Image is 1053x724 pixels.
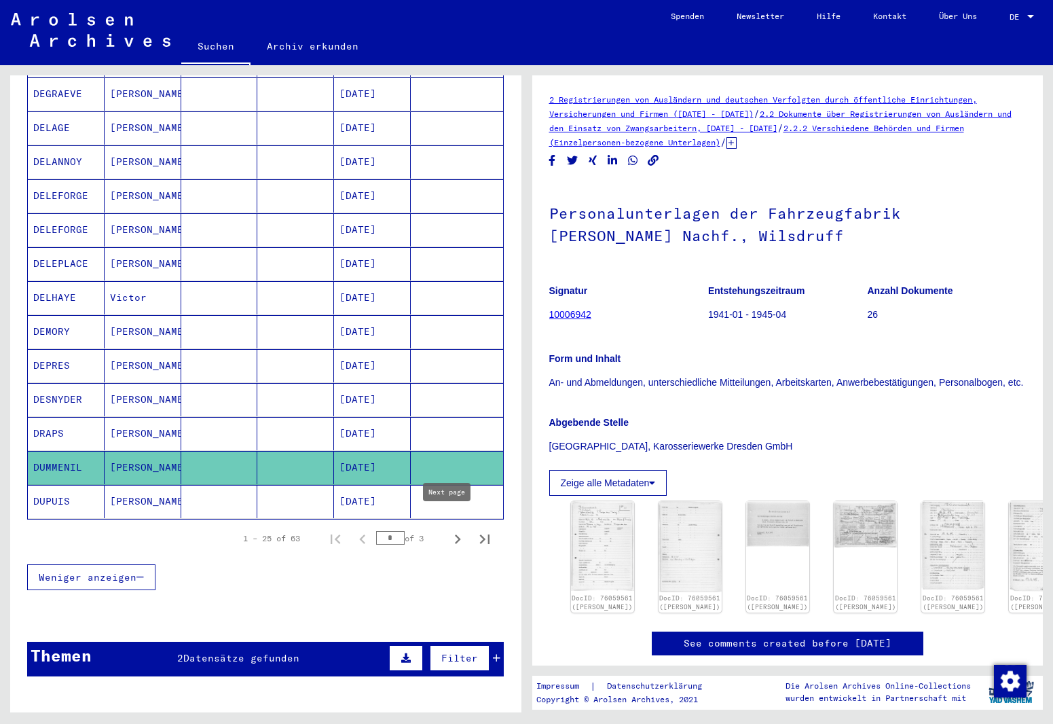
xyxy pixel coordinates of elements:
mat-cell: DEMORY [28,315,105,348]
p: [GEOGRAPHIC_DATA], Karosseriewerke Dresden GmbH [549,439,1027,454]
mat-cell: [DATE] [334,417,411,450]
mat-cell: DELANNOY [28,145,105,179]
mat-cell: DEGRAEVE [28,77,105,111]
span: Weniger anzeigen [39,571,136,583]
div: Zustimmung ändern [993,664,1026,697]
mat-cell: [PERSON_NAME] [105,247,181,280]
b: Entstehungszeitraum [708,285,805,296]
span: DE [1010,12,1024,22]
mat-cell: [DATE] [334,179,411,213]
b: Anzahl Dokumente [868,285,953,296]
span: / [720,136,726,148]
a: DocID: 76059561 ([PERSON_NAME]) [572,594,633,611]
a: DocID: 76059561 ([PERSON_NAME]) [835,594,896,611]
mat-cell: [DATE] [334,451,411,484]
mat-cell: [DATE] [334,281,411,314]
button: Copy link [646,152,661,169]
button: Share on WhatsApp [626,152,640,169]
button: Share on LinkedIn [606,152,620,169]
p: 1941-01 - 1945-04 [708,308,866,322]
mat-cell: [PERSON_NAME] [105,145,181,179]
span: Filter [441,652,478,664]
mat-cell: DESNYDER [28,383,105,416]
mat-cell: [PERSON_NAME] [105,111,181,145]
a: 2.2 Dokumente über Registrierungen von Ausländern und den Einsatz von Zwangsarbeitern, [DATE] - [... [549,109,1012,133]
img: 002.jpg [659,501,722,592]
img: Zustimmung ändern [994,665,1027,698]
p: An- und Abmeldungen, unterschiedliche Mitteilungen, Arbeitskarten, Anwerbebestätigungen, Personal... [549,376,1027,390]
img: yv_logo.png [986,675,1037,709]
div: | [536,679,718,693]
img: 003.jpg [746,501,809,547]
mat-cell: [DATE] [334,145,411,179]
a: Impressum [536,679,590,693]
button: Share on Twitter [566,152,580,169]
a: See comments created before [DATE] [684,636,891,651]
mat-cell: DELAGE [28,111,105,145]
button: Weniger anzeigen [27,564,155,590]
a: DocID: 76059561 ([PERSON_NAME]) [747,594,808,611]
mat-cell: [DATE] [334,383,411,416]
b: Form und Inhalt [549,353,621,364]
mat-cell: [PERSON_NAME] [105,417,181,450]
button: Share on Facebook [545,152,559,169]
mat-cell: [DATE] [334,349,411,382]
button: Share on Xing [586,152,600,169]
button: First page [322,525,349,552]
a: DocID: 76059561 ([PERSON_NAME]) [659,594,720,611]
mat-cell: [PERSON_NAME] [105,383,181,416]
a: Suchen [181,30,251,65]
a: 10006942 [549,309,591,320]
div: of 3 [376,532,444,545]
mat-cell: DUPUIS [28,485,105,518]
span: Datensätze gefunden [183,652,299,664]
div: Themen [31,643,92,668]
button: Filter [430,645,489,671]
button: Last page [471,525,498,552]
mat-cell: [PERSON_NAME] [105,315,181,348]
img: 005.jpg [921,501,984,590]
p: Die Arolsen Archives Online-Collections [786,680,971,692]
mat-cell: [PERSON_NAME] [105,451,181,484]
button: Zeige alle Metadaten [549,470,667,496]
mat-cell: [DATE] [334,315,411,348]
mat-cell: [DATE] [334,77,411,111]
p: 26 [868,308,1026,322]
img: 001.jpg [571,501,634,591]
mat-cell: DELEPLACE [28,247,105,280]
mat-cell: [PERSON_NAME] [105,179,181,213]
mat-cell: [DATE] [334,485,411,518]
b: Abgebende Stelle [549,417,629,428]
button: Previous page [349,525,376,552]
mat-cell: [DATE] [334,111,411,145]
a: DocID: 76059561 ([PERSON_NAME]) [923,594,984,611]
h1: Personalunterlagen der Fahrzeugfabrik [PERSON_NAME] Nachf., Wilsdruff [549,182,1027,264]
mat-cell: [DATE] [334,247,411,280]
mat-cell: DELEFORGE [28,213,105,247]
b: Signatur [549,285,588,296]
img: 004.jpg [834,501,897,547]
mat-cell: DRAPS [28,417,105,450]
span: 2 [177,652,183,664]
mat-cell: Victor [105,281,181,314]
mat-cell: DEPRES [28,349,105,382]
mat-cell: [PERSON_NAME] [105,485,181,518]
p: Copyright © Arolsen Archives, 2021 [536,693,718,706]
span: / [754,107,760,120]
mat-cell: [DATE] [334,213,411,247]
mat-cell: [PERSON_NAME] [105,213,181,247]
mat-cell: [PERSON_NAME] [105,349,181,382]
div: 1 – 25 of 63 [243,532,300,545]
span: / [777,122,783,134]
mat-cell: DELEFORGE [28,179,105,213]
a: Datenschutzerklärung [596,679,718,693]
mat-cell: DELHAYE [28,281,105,314]
img: Arolsen_neg.svg [11,13,170,47]
a: Archiv erkunden [251,30,375,62]
mat-cell: [PERSON_NAME] [105,77,181,111]
a: 2 Registrierungen von Ausländern und deutschen Verfolgten durch öffentliche Einrichtungen, Versic... [549,94,977,119]
p: wurden entwickelt in Partnerschaft mit [786,692,971,704]
mat-cell: DUMMENIL [28,451,105,484]
button: Next page [444,525,471,552]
